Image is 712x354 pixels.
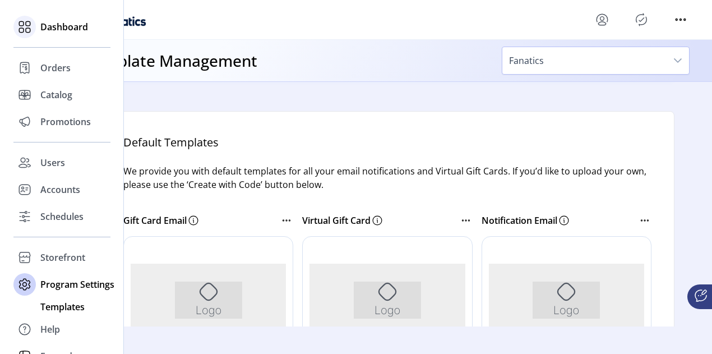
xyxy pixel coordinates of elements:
button: menu [593,11,611,29]
div: Notification headline will appear here. [9,82,255,142]
span: Program Settings [40,278,114,291]
span: Schedules [40,210,84,223]
span: Templates [40,300,85,314]
p: Gift Card Email [123,214,187,227]
p: Type main email headline here [77,230,260,284]
span: Catalog [40,88,72,102]
h4: Default Templates [123,134,651,164]
span: Help [40,323,60,336]
span: Storefront [40,251,85,264]
button: Publisher Panel [632,11,650,29]
p: Value:Place rapid tag here [76,291,260,351]
p: We provide you with default templates for all your email notifications and Virtual Gift Cards. If... [123,164,651,205]
div: Notification message will appear here. [9,142,183,176]
p: Virtual Gift Card [302,214,371,227]
span: Orders [40,61,71,75]
span: Accounts [40,183,80,196]
div: Button text [96,176,241,206]
div: dropdown trigger [667,47,689,74]
button: menu [672,11,690,29]
p: Notification Email [482,214,557,227]
span: Fanatics [502,47,667,74]
span: Promotions [40,115,91,128]
span: Dashboard [40,20,88,34]
div: Post-button message will appear here. [9,206,184,260]
p: Copyright © 2024 Your Company Name [99,305,237,333]
h3: Template Management [85,49,257,72]
span: Users [40,156,65,169]
p: Type main VGC headline here [78,95,258,138]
